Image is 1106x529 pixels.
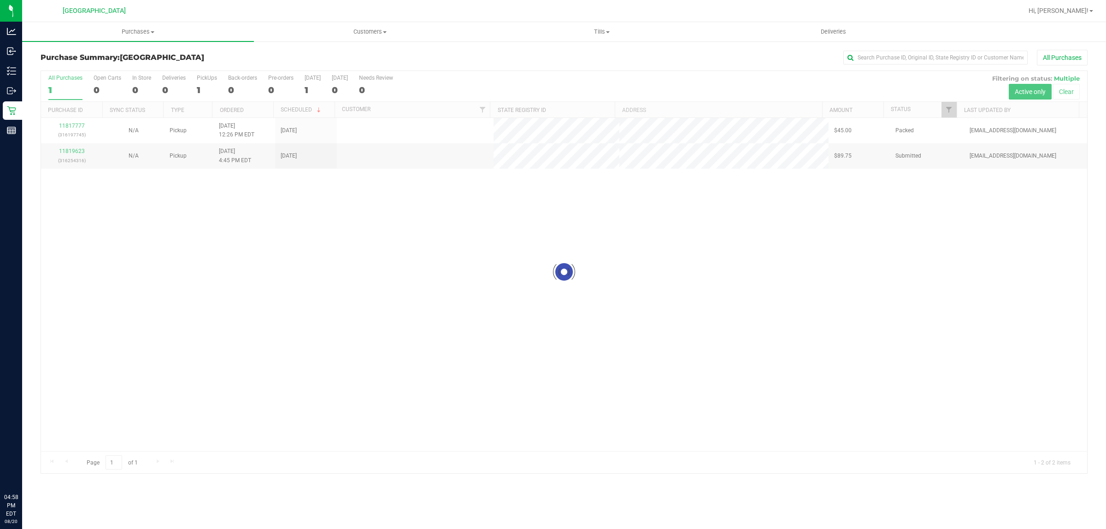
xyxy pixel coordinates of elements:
[7,47,16,56] inline-svg: Inbound
[120,53,204,62] span: [GEOGRAPHIC_DATA]
[254,28,485,36] span: Customers
[22,22,254,41] a: Purchases
[22,28,254,36] span: Purchases
[808,28,859,36] span: Deliveries
[4,518,18,525] p: 08/20
[7,66,16,76] inline-svg: Inventory
[4,493,18,518] p: 04:58 PM EDT
[7,86,16,95] inline-svg: Outbound
[7,106,16,115] inline-svg: Retail
[63,7,126,15] span: [GEOGRAPHIC_DATA]
[9,455,37,483] iframe: Resource center
[1029,7,1088,14] span: Hi, [PERSON_NAME]!
[7,27,16,36] inline-svg: Analytics
[7,126,16,135] inline-svg: Reports
[843,51,1028,65] input: Search Purchase ID, Original ID, State Registry ID or Customer Name...
[486,22,718,41] a: Tills
[1037,50,1088,65] button: All Purchases
[718,22,949,41] a: Deliveries
[254,22,486,41] a: Customers
[41,53,389,62] h3: Purchase Summary:
[486,28,717,36] span: Tills
[27,454,38,465] iframe: Resource center unread badge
